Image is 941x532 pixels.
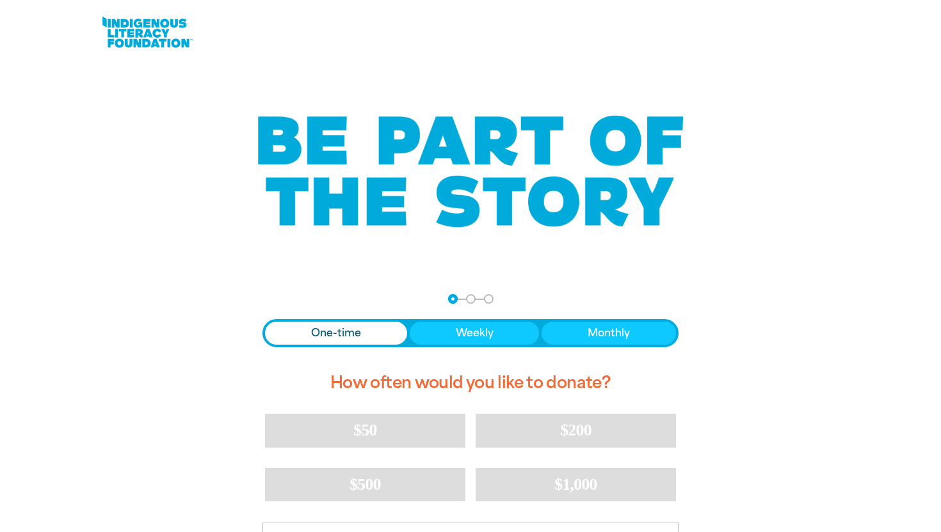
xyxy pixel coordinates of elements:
div: Donation frequency [262,319,679,347]
button: One-time [265,322,407,345]
img: Be part of the story [246,90,695,253]
span: Weekly [456,325,494,341]
span: $50 [353,421,376,439]
button: Navigate to step 3 of 3 to enter your payment details [484,294,494,304]
h2: How often would you like to donate? [262,363,679,403]
button: Monthly [542,322,676,345]
span: $500 [350,475,381,494]
button: $1,000 [476,468,676,501]
button: Navigate to step 2 of 3 to enter your details [466,294,476,304]
button: Navigate to step 1 of 3 to enter your donation amount [448,294,458,304]
span: $200 [560,421,591,439]
button: $500 [265,468,465,501]
button: Weekly [410,322,540,345]
span: One-time [311,325,361,341]
button: $200 [476,414,676,447]
span: $1,000 [554,475,597,494]
span: Monthly [588,325,630,341]
button: $50 [265,414,465,447]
